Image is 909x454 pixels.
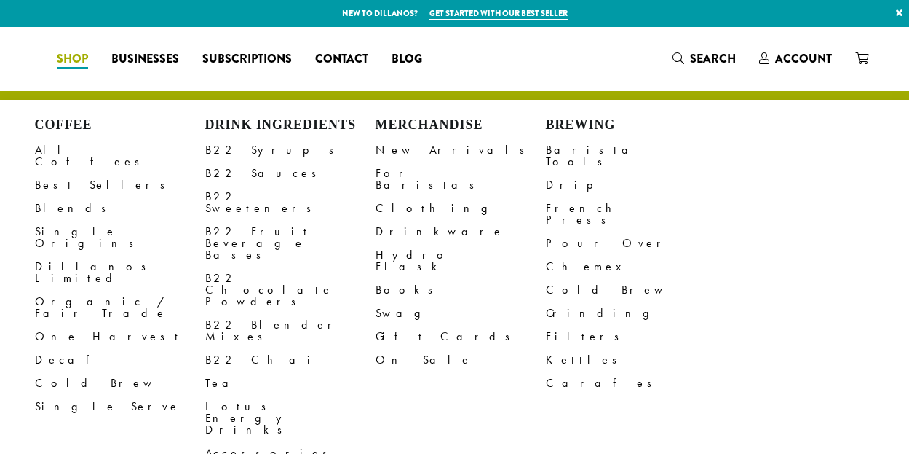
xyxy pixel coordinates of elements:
[35,255,205,290] a: Dillanos Limited
[205,162,376,185] a: B22 Sauces
[376,278,546,302] a: Books
[35,325,205,348] a: One Harvest
[775,50,832,67] span: Account
[35,117,205,133] h4: Coffee
[376,162,546,197] a: For Baristas
[376,197,546,220] a: Clothing
[315,50,368,69] span: Contact
[205,372,376,395] a: Tea
[546,278,716,302] a: Cold Brew
[205,313,376,348] a: B22 Blender Mixes
[546,197,716,232] a: French Press
[205,185,376,220] a: B22 Sweeteners
[376,302,546,325] a: Swag
[202,50,292,69] span: Subscriptions
[205,267,376,313] a: B22 Chocolate Powders
[546,302,716,325] a: Grinding
[57,50,88,69] span: Shop
[111,50,179,69] span: Businesses
[205,117,376,133] h4: Drink Ingredients
[661,47,747,71] a: Search
[376,117,546,133] h4: Merchandise
[205,348,376,372] a: B22 Chai
[376,138,546,162] a: New Arrivals
[429,7,568,20] a: Get started with our best seller
[376,220,546,243] a: Drinkware
[35,138,205,173] a: All Coffees
[35,372,205,395] a: Cold Brew
[690,50,736,67] span: Search
[35,395,205,418] a: Single Serve
[35,220,205,255] a: Single Origins
[376,325,546,348] a: Gift Cards
[546,232,716,255] a: Pour Over
[35,173,205,197] a: Best Sellers
[546,173,716,197] a: Drip
[546,348,716,372] a: Kettles
[392,50,422,69] span: Blog
[35,290,205,325] a: Organic / Fair Trade
[546,117,716,133] h4: Brewing
[376,243,546,278] a: Hydro Flask
[205,395,376,442] a: Lotus Energy Drinks
[205,138,376,162] a: B22 Syrups
[546,372,716,395] a: Carafes
[546,255,716,278] a: Chemex
[35,197,205,220] a: Blends
[35,348,205,372] a: Decaf
[546,138,716,173] a: Barista Tools
[376,348,546,372] a: On Sale
[45,47,100,71] a: Shop
[205,220,376,267] a: B22 Fruit Beverage Bases
[546,325,716,348] a: Filters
